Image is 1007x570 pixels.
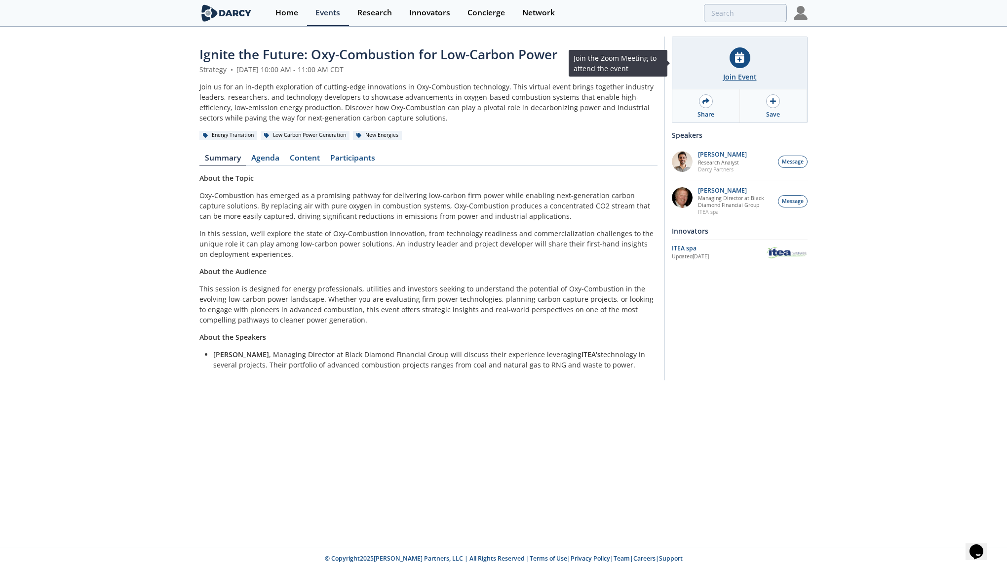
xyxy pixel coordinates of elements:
[766,110,780,119] div: Save
[199,267,267,276] strong: About the Audience
[571,554,610,563] a: Privacy Policy
[229,65,234,74] span: •
[213,349,651,370] li: , Managing Director at Black Diamond Financial Group will discuss their experience leveraging tec...
[778,156,808,168] button: Message
[522,9,555,17] div: Network
[325,154,380,166] a: Participants
[357,9,392,17] div: Research
[723,72,757,82] div: Join Event
[199,284,658,325] p: This session is designed for energy professionals, utilities and investors seeking to understand ...
[275,9,298,17] div: Home
[199,190,658,221] p: Oxy-Combustion has emerged as a promising pathway for delivering low-carbon firm power while enab...
[199,173,254,183] strong: About the Topic
[199,45,557,63] span: Ignite the Future: Oxy-Combustion for Low-Carbon Power
[672,253,766,261] div: Updated [DATE]
[199,64,658,75] div: Strategy [DATE] 10:00 AM - 11:00 AM CDT
[315,9,340,17] div: Events
[697,110,714,119] div: Share
[672,244,808,261] a: ITEA spa Updated[DATE] ITEA spa
[698,195,773,208] p: Managing Director at Black Diamond Financial Group
[199,228,658,259] p: In this session, we’ll explore the state of Oxy-Combustion innovation, from technology readiness ...
[409,9,450,17] div: Innovators
[261,131,349,140] div: Low Carbon Power Generation
[766,245,808,260] img: ITEA spa
[284,154,325,166] a: Content
[778,195,808,207] button: Message
[698,166,747,173] p: Darcy Partners
[704,4,787,22] input: Advanced Search
[353,131,402,140] div: New Energies
[782,198,804,205] span: Message
[467,9,505,17] div: Concierge
[672,222,808,240] div: Innovators
[199,332,266,342] strong: About the Speakers
[633,554,656,563] a: Careers
[672,187,693,208] img: 5c882eca-8b14-43be-9dc2-518e113e9a37
[246,154,284,166] a: Agenda
[966,530,997,560] iframe: chat widget
[672,151,693,172] img: e78dc165-e339-43be-b819-6f39ce58aec6
[782,158,804,166] span: Message
[698,151,747,158] p: [PERSON_NAME]
[530,554,567,563] a: Terms of Use
[581,350,601,359] strong: ITEA's
[698,159,747,166] p: Research Analyst
[672,126,808,144] div: Speakers
[138,554,869,563] p: © Copyright 2025 [PERSON_NAME] Partners, LLC | All Rights Reserved | | | | |
[698,208,773,215] p: ITEA spa
[614,554,630,563] a: Team
[659,554,683,563] a: Support
[199,4,253,22] img: logo-wide.svg
[199,154,246,166] a: Summary
[698,187,773,194] p: [PERSON_NAME]
[672,244,766,253] div: ITEA spa
[213,350,269,359] strong: [PERSON_NAME]
[199,131,257,140] div: Energy Transition
[794,6,808,20] img: Profile
[199,81,658,123] div: Join us for an in-depth exploration of cutting-edge innovations in Oxy-Combustion technology. Thi...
